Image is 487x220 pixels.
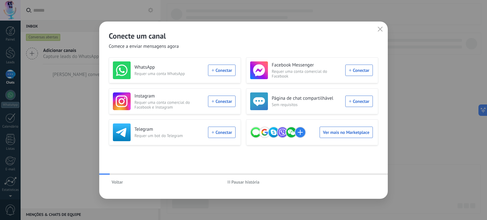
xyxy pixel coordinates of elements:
[134,133,204,138] span: Requer um bot do Telegram
[134,126,204,133] h3: Telegram
[272,69,341,79] span: Requer uma conta comercial do Facebook
[134,71,204,76] span: Requer uma conta WhatsApp
[134,100,204,110] span: Requer uma conta comercial do Facebook e Instagram
[231,180,260,184] span: Pausar história
[109,177,126,187] button: Voltar
[134,93,204,99] h3: Instagram
[272,62,341,68] h3: Facebook Messenger
[272,102,341,107] span: Sem requisitos
[109,43,179,50] span: Comece a enviar mensagens agora
[112,180,123,184] span: Voltar
[109,31,378,41] h2: Conecte um canal
[272,95,341,102] h3: Página de chat compartilhável
[225,177,263,187] button: Pausar história
[134,64,204,71] h3: WhatsApp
